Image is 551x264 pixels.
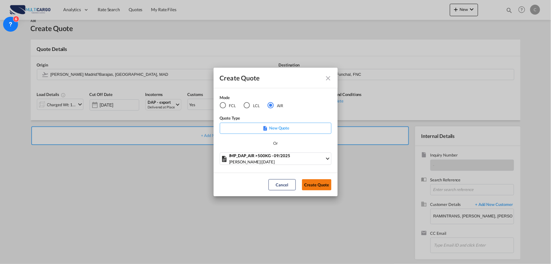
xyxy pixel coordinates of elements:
[222,125,329,131] p: New Quote
[262,159,275,164] span: [DATE]
[273,140,278,146] div: Or
[322,72,333,83] button: Close dialog
[229,159,325,165] div: |
[214,68,338,197] md-dialog: Create QuoteModeFCL LCLAIR ...
[244,102,260,109] md-radio-button: LCL
[220,123,331,134] div: New Quote
[302,179,331,190] button: Create Quote
[229,159,261,164] span: [PERSON_NAME]
[220,102,236,109] md-radio-button: FCL
[269,179,296,190] button: Cancel
[229,152,325,159] div: IMP_DAP_AIR >500KG - 09/2025
[220,152,331,165] md-select: Select template: IMP_DAP_AIR >500KG - 09/2025 Patricia Barroso | 12 Sep 2025
[220,115,331,123] div: Quote Type
[220,94,291,102] div: Mode
[325,75,332,82] md-icon: Close dialog
[268,102,283,109] md-radio-button: AIR
[220,74,320,82] div: Create Quote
